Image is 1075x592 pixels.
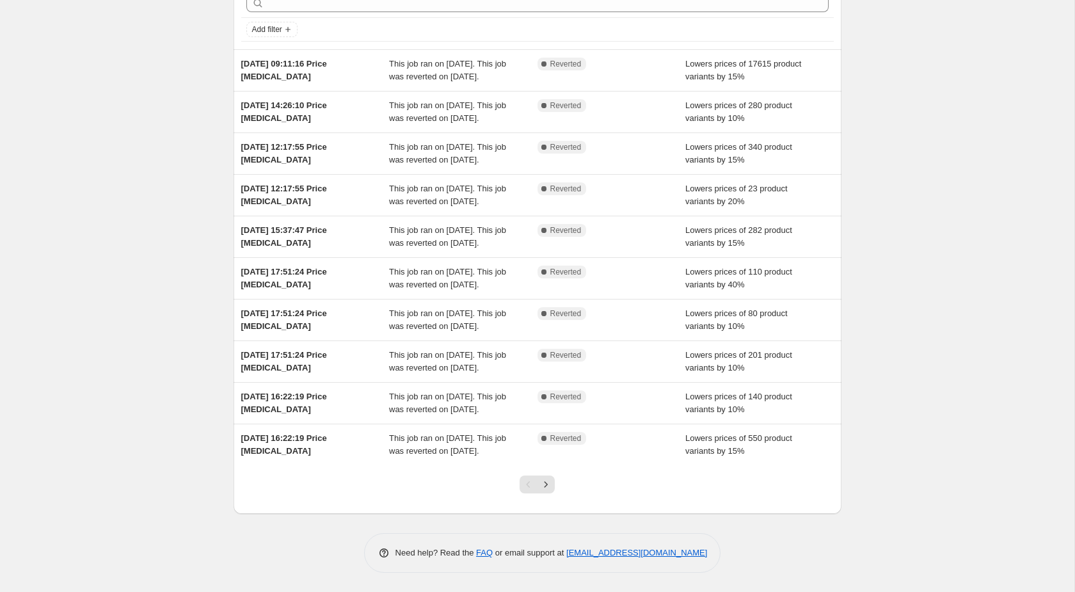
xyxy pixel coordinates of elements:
span: Reverted [550,59,582,69]
span: Lowers prices of 340 product variants by 15% [685,142,792,164]
span: [DATE] 15:37:47 Price [MEDICAL_DATA] [241,225,327,248]
span: [DATE] 12:17:55 Price [MEDICAL_DATA] [241,184,327,206]
span: Lowers prices of 17615 product variants by 15% [685,59,801,81]
nav: Pagination [520,476,555,493]
button: Next [537,476,555,493]
span: This job ran on [DATE]. This job was reverted on [DATE]. [389,308,506,331]
span: Reverted [550,433,582,444]
span: [DATE] 09:11:16 Price [MEDICAL_DATA] [241,59,327,81]
span: Reverted [550,184,582,194]
span: Lowers prices of 140 product variants by 10% [685,392,792,414]
span: This job ran on [DATE]. This job was reverted on [DATE]. [389,59,506,81]
span: Need help? Read the [395,548,477,557]
span: [DATE] 17:51:24 Price [MEDICAL_DATA] [241,350,327,372]
span: This job ran on [DATE]. This job was reverted on [DATE]. [389,433,506,456]
span: [DATE] 16:22:19 Price [MEDICAL_DATA] [241,392,327,414]
span: This job ran on [DATE]. This job was reverted on [DATE]. [389,100,506,123]
span: Reverted [550,225,582,236]
span: Lowers prices of 80 product variants by 10% [685,308,788,331]
a: FAQ [476,548,493,557]
a: [EMAIL_ADDRESS][DOMAIN_NAME] [566,548,707,557]
span: Lowers prices of 282 product variants by 15% [685,225,792,248]
span: Reverted [550,142,582,152]
span: [DATE] 14:26:10 Price [MEDICAL_DATA] [241,100,327,123]
span: Reverted [550,308,582,319]
span: This job ran on [DATE]. This job was reverted on [DATE]. [389,392,506,414]
span: or email support at [493,548,566,557]
span: [DATE] 17:51:24 Price [MEDICAL_DATA] [241,267,327,289]
span: Lowers prices of 550 product variants by 15% [685,433,792,456]
span: [DATE] 16:22:19 Price [MEDICAL_DATA] [241,433,327,456]
span: Add filter [252,24,282,35]
span: This job ran on [DATE]. This job was reverted on [DATE]. [389,267,506,289]
span: Lowers prices of 23 product variants by 20% [685,184,788,206]
span: Reverted [550,100,582,111]
span: Reverted [550,267,582,277]
span: Lowers prices of 110 product variants by 40% [685,267,792,289]
span: This job ran on [DATE]. This job was reverted on [DATE]. [389,184,506,206]
span: Lowers prices of 280 product variants by 10% [685,100,792,123]
button: Add filter [246,22,298,37]
span: [DATE] 12:17:55 Price [MEDICAL_DATA] [241,142,327,164]
span: Lowers prices of 201 product variants by 10% [685,350,792,372]
span: [DATE] 17:51:24 Price [MEDICAL_DATA] [241,308,327,331]
span: Reverted [550,392,582,402]
span: Reverted [550,350,582,360]
span: This job ran on [DATE]. This job was reverted on [DATE]. [389,350,506,372]
span: This job ran on [DATE]. This job was reverted on [DATE]. [389,142,506,164]
span: This job ran on [DATE]. This job was reverted on [DATE]. [389,225,506,248]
